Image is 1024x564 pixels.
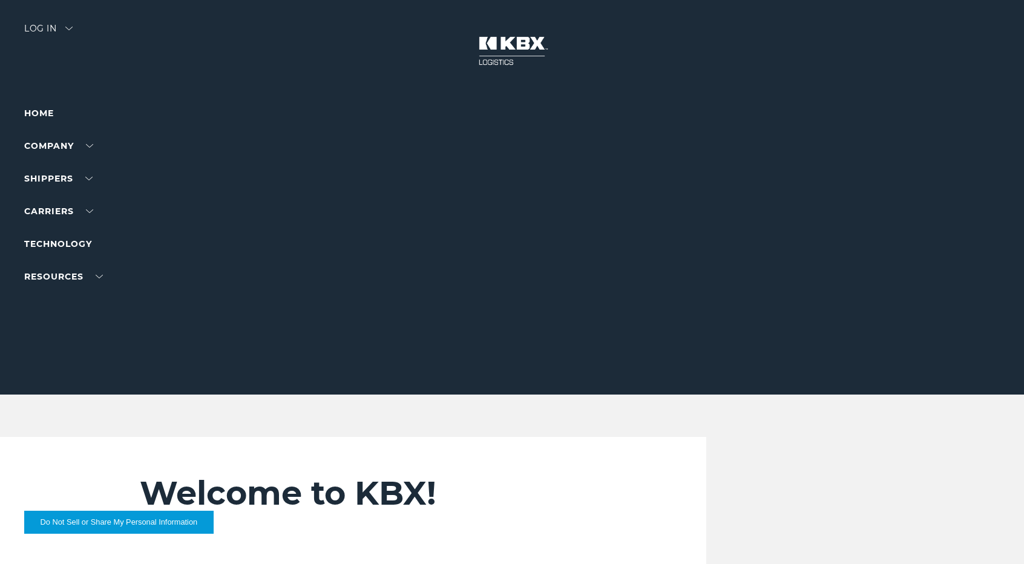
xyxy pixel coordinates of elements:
h2: Welcome to KBX! [140,473,600,513]
a: SHIPPERS [24,173,93,184]
a: RESOURCES [24,271,103,282]
a: Company [24,140,93,151]
div: Log in [24,24,73,42]
a: Technology [24,238,92,249]
img: kbx logo [467,24,557,77]
a: Carriers [24,206,93,217]
a: Home [24,108,54,119]
button: Do Not Sell or Share My Personal Information [24,511,214,534]
img: arrow [65,27,73,30]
